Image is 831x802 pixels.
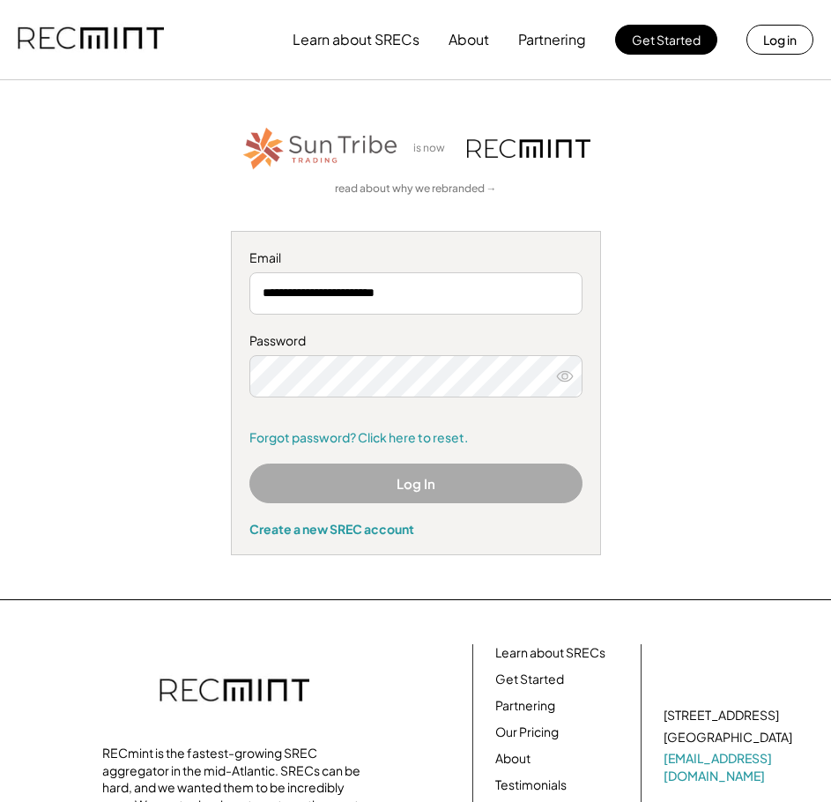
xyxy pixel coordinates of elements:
[249,429,582,447] a: Forgot password? Click here to reset.
[495,776,567,794] a: Testimonials
[495,697,555,715] a: Partnering
[467,139,590,158] img: recmint-logotype%403x.png
[664,707,779,724] div: [STREET_ADDRESS]
[293,22,419,57] button: Learn about SRECs
[495,750,531,768] a: About
[249,521,582,537] div: Create a new SREC account
[409,141,458,156] div: is now
[518,22,586,57] button: Partnering
[495,724,559,741] a: Our Pricing
[241,124,400,173] img: STT_Horizontal_Logo%2B-%2BColor.png
[495,671,564,688] a: Get Started
[249,249,582,267] div: Email
[746,25,813,55] button: Log in
[335,182,497,197] a: read about why we rebranded →
[249,332,582,350] div: Password
[249,464,582,503] button: Log In
[495,644,605,662] a: Learn about SRECs
[160,661,309,723] img: recmint-logotype%403x.png
[615,25,717,55] button: Get Started
[664,750,796,784] a: [EMAIL_ADDRESS][DOMAIN_NAME]
[18,10,164,70] img: recmint-logotype%403x.png
[449,22,489,57] button: About
[664,729,792,746] div: [GEOGRAPHIC_DATA]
